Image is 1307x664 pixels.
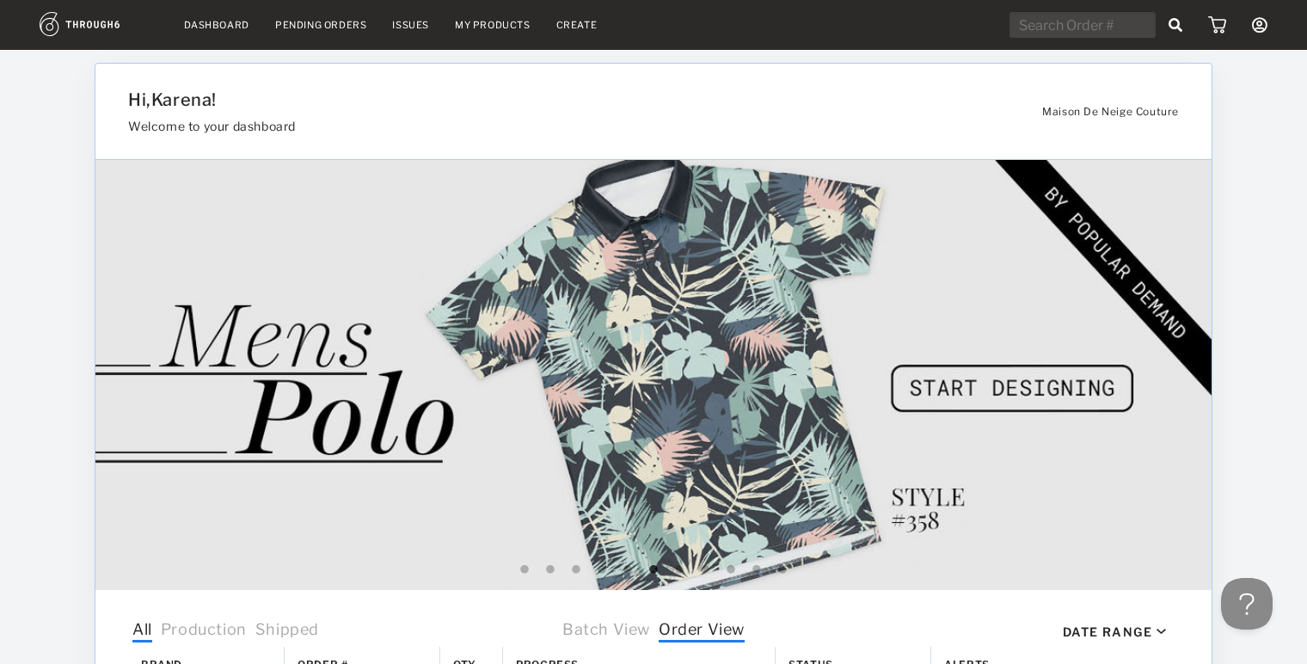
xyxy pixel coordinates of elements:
[542,562,559,579] button: 2
[562,620,650,642] span: Batch View
[132,620,152,642] span: All
[645,562,662,579] button: 6
[392,19,429,31] a: Issues
[95,160,1212,590] img: 6679a4ea-a1b0-4de2-84c1-b8f961c4f6f9.jpg
[1009,12,1156,38] input: Search Order #
[748,562,765,579] button: 10
[568,562,585,579] button: 3
[556,19,598,31] a: Create
[516,562,533,579] button: 1
[671,562,688,579] button: 7
[255,620,319,642] span: Shipped
[40,12,158,36] img: logo.1c10ca64.svg
[1221,578,1273,630] iframe: Toggle Customer Support
[128,89,1002,110] h1: Hi, Karena !
[128,119,1002,133] h3: Welcome to your dashboard
[593,562,611,579] button: 4
[696,562,714,579] button: 8
[1063,624,1152,639] div: Date Range
[455,19,531,31] a: My Products
[275,19,366,31] a: Pending Orders
[1208,16,1226,34] img: icon_cart.dab5cea1.svg
[722,562,739,579] button: 9
[161,620,247,642] span: Production
[659,620,745,642] span: Order View
[184,19,249,31] a: Dashboard
[1042,105,1179,118] span: Maison De Neige Couture
[619,562,636,579] button: 5
[774,562,791,579] button: 11
[1157,629,1166,635] img: icon_caret_down_black.69fb8af9.svg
